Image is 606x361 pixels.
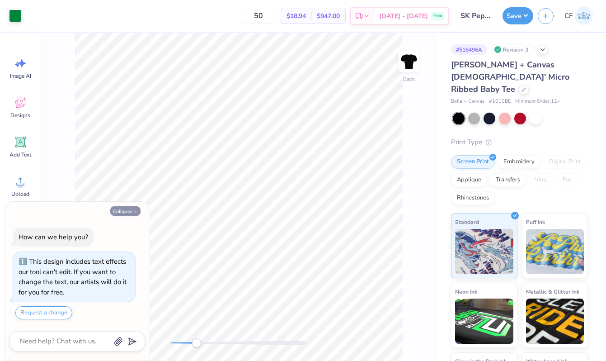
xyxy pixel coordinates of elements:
[10,72,31,80] span: Image AI
[10,112,30,119] span: Designs
[526,229,584,274] img: Puff Ink
[379,11,428,21] span: [DATE] - [DATE]
[498,155,540,169] div: Embroidery
[11,190,29,198] span: Upload
[9,151,31,158] span: Add Text
[451,44,487,55] div: # 516496A
[451,59,569,95] span: [PERSON_NAME] + Canvas [DEMOGRAPHIC_DATA]' Micro Ribbed Baby Tee
[529,173,554,187] div: Vinyl
[557,173,578,187] div: Foil
[433,13,442,19] span: Free
[192,338,201,347] div: Accessibility label
[455,299,513,344] img: Neon Ink
[403,75,415,83] div: Back
[454,7,498,25] input: Untitled Design
[526,217,545,227] span: Puff Ink
[455,217,479,227] span: Standard
[490,173,526,187] div: Transfers
[400,52,418,71] img: Back
[110,206,141,216] button: Collapse
[15,306,72,319] button: Request a change
[543,155,587,169] div: Digital Print
[575,7,593,25] img: Cameryn Freeman
[455,287,477,296] span: Neon Ink
[241,8,276,24] input: – –
[526,299,584,344] img: Metallic & Glitter Ink
[451,173,487,187] div: Applique
[317,11,340,21] span: $947.00
[503,7,533,24] button: Save
[19,257,127,297] div: This design includes text effects our tool can't edit. If you want to change the text, our artist...
[526,287,579,296] span: Metallic & Glitter Ink
[19,233,88,242] div: How can we help you?
[451,155,495,169] div: Screen Print
[451,98,484,105] span: Bella + Canvas
[451,191,495,205] div: Rhinestones
[455,229,513,274] img: Standard
[492,44,533,55] div: Revision 3
[287,11,306,21] span: $18.94
[489,98,511,105] span: # 1010BE
[564,11,573,21] span: CF
[451,137,588,147] div: Print Type
[560,7,597,25] a: CF
[515,98,560,105] span: Minimum Order: 12 +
